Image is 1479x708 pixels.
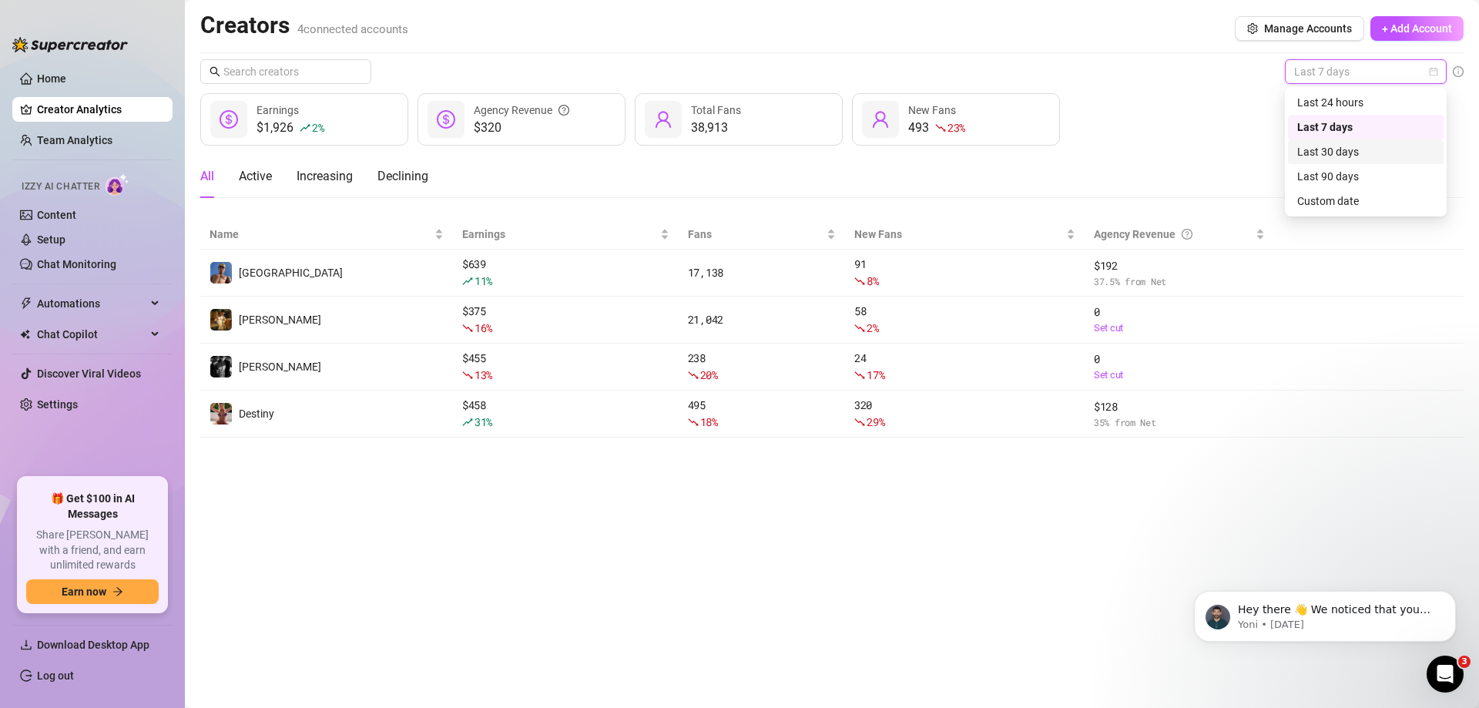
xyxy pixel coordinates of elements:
[200,167,214,186] div: All
[1288,115,1444,139] div: Last 7 days
[37,322,146,347] span: Chat Copilot
[462,370,473,381] span: fall
[1094,415,1265,430] span: 35 % from Net
[20,639,32,651] span: download
[257,104,299,116] span: Earnings
[1094,257,1265,274] span: $ 192
[475,320,492,335] span: 16 %
[1297,119,1434,136] div: Last 7 days
[1288,189,1444,213] div: Custom date
[312,120,324,135] span: 2 %
[200,220,453,250] th: Name
[688,370,699,381] span: fall
[220,110,238,129] span: dollar-circle
[700,414,718,429] span: 18 %
[239,408,274,420] span: Destiny
[854,303,1075,337] div: 58
[210,262,232,284] img: Dallas
[437,110,455,129] span: dollar-circle
[688,264,836,281] div: 17,138
[691,119,741,137] div: 38,913
[854,397,1075,431] div: 320
[1288,164,1444,189] div: Last 90 days
[688,397,836,431] div: 495
[654,110,672,129] span: user
[67,45,266,210] span: Hey there 👋 We noticed that you have a few Bump Messages with media but no price, meaning they wi...
[1094,398,1265,415] span: $ 128
[1297,168,1434,185] div: Last 90 days
[26,579,159,604] button: Earn nowarrow-right
[867,367,884,382] span: 17 %
[1294,60,1437,83] span: Last 7 days
[37,233,65,246] a: Setup
[210,403,232,424] img: Destiny
[1427,656,1464,693] iframe: Intercom live chat
[257,119,324,137] div: $1,926
[947,120,965,135] span: 23 %
[62,586,106,598] span: Earn now
[37,209,76,221] a: Content
[210,66,220,77] span: search
[12,37,128,52] img: logo-BBDzfeDw.svg
[1094,226,1253,243] div: Agency Revenue
[1094,320,1265,336] a: Set cut
[688,311,836,328] div: 21,042
[223,63,350,80] input: Search creators
[688,226,823,243] span: Fans
[106,173,129,196] img: AI Chatter
[1094,351,1265,383] div: 0
[37,72,66,85] a: Home
[239,361,321,373] span: [PERSON_NAME]
[37,639,149,651] span: Download Desktop App
[854,276,865,287] span: fall
[37,367,141,380] a: Discover Viral Videos
[845,220,1085,250] th: New Fans
[37,398,78,411] a: Settings
[908,104,956,116] span: New Fans
[210,356,232,377] img: Marvin
[1458,656,1471,668] span: 3
[37,258,116,270] a: Chat Monitoring
[1247,23,1258,34] span: setting
[462,397,669,431] div: $ 458
[22,180,99,194] span: Izzy AI Chatter
[300,122,310,133] span: rise
[475,414,492,429] span: 31 %
[1382,22,1452,35] span: + Add Account
[1297,143,1434,160] div: Last 30 days
[691,104,741,116] span: Total Fans
[854,417,865,428] span: fall
[37,97,160,122] a: Creator Analytics
[1297,94,1434,111] div: Last 24 hours
[1288,139,1444,164] div: Last 30 days
[1182,226,1192,243] span: question-circle
[688,417,699,428] span: fall
[854,370,865,381] span: fall
[867,320,878,335] span: 2 %
[474,102,569,119] div: Agency Revenue
[462,276,473,287] span: rise
[867,273,878,288] span: 8 %
[239,314,321,326] span: [PERSON_NAME]
[908,119,965,137] div: 493
[700,367,718,382] span: 20 %
[37,669,74,682] a: Log out
[26,492,159,522] span: 🎁 Get $100 in AI Messages
[210,226,431,243] span: Name
[854,226,1063,243] span: New Fans
[26,528,159,573] span: Share [PERSON_NAME] with a friend, and earn unlimited rewards
[867,414,884,429] span: 29 %
[239,267,343,279] span: [GEOGRAPHIC_DATA]
[453,220,679,250] th: Earnings
[679,220,845,250] th: Fans
[935,122,946,133] span: fall
[462,417,473,428] span: rise
[20,329,30,340] img: Chat Copilot
[297,22,408,36] span: 4 connected accounts
[854,350,1075,384] div: 24
[462,256,669,290] div: $ 639
[854,256,1075,290] div: 91
[377,167,428,186] div: Declining
[1429,67,1438,76] span: calendar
